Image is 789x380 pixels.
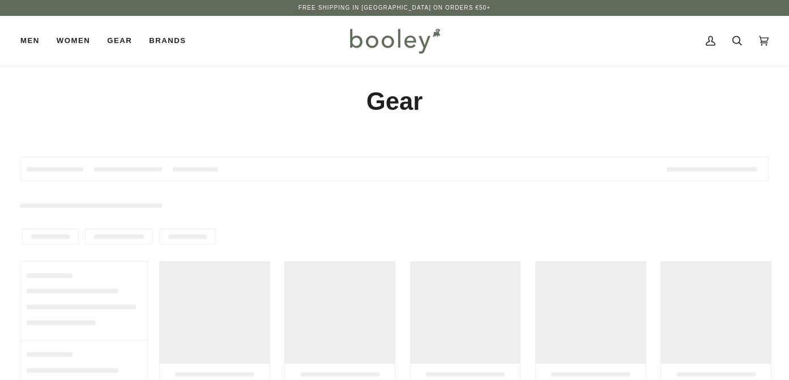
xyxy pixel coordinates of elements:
span: Women [57,35,90,46]
span: Gear [107,35,132,46]
span: Brands [149,35,186,46]
a: Brands [140,16,194,66]
a: Gear [99,16,140,66]
span: Men [20,35,40,46]
h1: Gear [20,86,769,117]
a: Women [48,16,99,66]
img: Booley [345,24,444,57]
a: Men [20,16,48,66]
p: Free Shipping in [GEOGRAPHIC_DATA] on Orders €50+ [298,3,491,12]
